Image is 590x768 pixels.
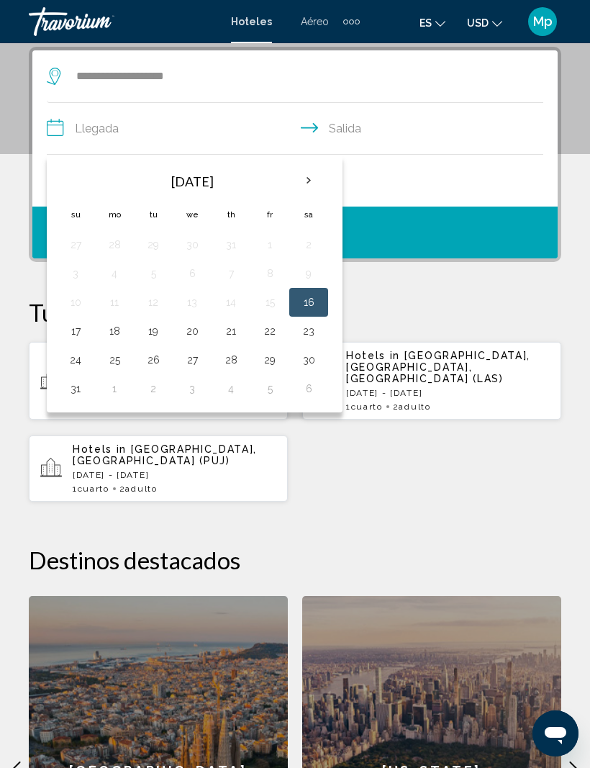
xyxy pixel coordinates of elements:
iframe: Botón para iniciar la ventana de mensajería [532,710,578,756]
button: Travelers: 2 adults, 0 children [32,155,558,207]
h2: Destinos destacados [29,546,561,574]
button: Day 24 [64,350,87,370]
button: Day 17 [64,321,87,341]
button: Day 27 [181,350,204,370]
button: Day 28 [219,350,242,370]
button: Change language [419,12,445,33]
button: Day 22 [258,321,281,341]
a: Travorium [29,7,217,36]
p: [DATE] - [DATE] [346,388,550,398]
button: Day 4 [219,379,242,399]
span: es [419,17,432,29]
a: Hoteles [231,16,272,27]
button: Day 14 [219,292,242,312]
span: Mp [533,14,553,29]
span: 1 [73,484,109,494]
button: Day 28 [103,235,126,255]
button: Day 20 [181,321,204,341]
a: Aéreo [301,16,329,27]
button: Hotels in [GEOGRAPHIC_DATA], [GEOGRAPHIC_DATA] (PUJ)[DATE] - [DATE]1Cuarto2Adulto [29,435,288,502]
span: 1 [346,402,383,412]
span: USD [467,17,489,29]
span: Hotels in [73,443,127,455]
button: Hotels in [GEOGRAPHIC_DATA], [GEOGRAPHIC_DATA], [GEOGRAPHIC_DATA] (LAS)[DATE] - [DATE]1Cuarto2Adulto [302,341,561,420]
button: Day 13 [181,292,204,312]
button: Day 9 [297,263,320,284]
span: 2 [119,484,158,494]
button: Day 30 [297,350,320,370]
button: Day 5 [142,263,165,284]
p: Tus búsquedas recientes [29,298,561,327]
button: Day 11 [103,292,126,312]
span: Cuarto [351,402,383,412]
button: Check in and out dates [47,103,543,155]
button: Day 31 [219,235,242,255]
button: Next month [289,164,328,197]
span: [GEOGRAPHIC_DATA], [GEOGRAPHIC_DATA], [GEOGRAPHIC_DATA] (LAS) [346,350,530,384]
button: Day 6 [181,263,204,284]
button: Day 12 [142,292,165,312]
button: Day 29 [258,350,281,370]
div: Search widget [32,50,558,258]
th: [DATE] [95,164,289,199]
button: Extra navigation items [343,10,360,33]
button: Day 19 [142,321,165,341]
button: Buscar [32,207,558,258]
span: Adulto [399,402,430,412]
button: Day 1 [103,379,126,399]
button: Day 3 [64,263,87,284]
button: Day 2 [142,379,165,399]
span: 2 [393,402,431,412]
button: Day 30 [181,235,204,255]
button: Day 21 [219,321,242,341]
button: Day 4 [103,263,126,284]
span: [GEOGRAPHIC_DATA], [GEOGRAPHIC_DATA] (PUJ) [73,443,257,466]
button: Day 3 [181,379,204,399]
button: Day 27 [64,235,87,255]
span: Cuarto [78,484,109,494]
button: Day 15 [258,292,281,312]
button: Day 6 [297,379,320,399]
button: Day 29 [142,235,165,255]
button: Day 10 [64,292,87,312]
button: Day 25 [103,350,126,370]
button: Day 18 [103,321,126,341]
button: Day 31 [64,379,87,399]
button: Day 23 [297,321,320,341]
button: Change currency [467,12,502,33]
span: Adulto [125,484,157,494]
button: Day 7 [219,263,242,284]
button: User Menu [524,6,561,37]
button: [GEOGRAPHIC_DATA] ([GEOGRAPHIC_DATA], PH) and Nearby Hotels[DATE] - [DATE]1Cuarto2Adulto [29,341,288,420]
button: Day 26 [142,350,165,370]
button: Day 16 [297,292,320,312]
button: Day 1 [258,235,281,255]
p: [DATE] - [DATE] [73,470,276,480]
button: Day 5 [258,379,281,399]
span: Hotels in [346,350,400,361]
button: Day 2 [297,235,320,255]
button: Day 8 [258,263,281,284]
